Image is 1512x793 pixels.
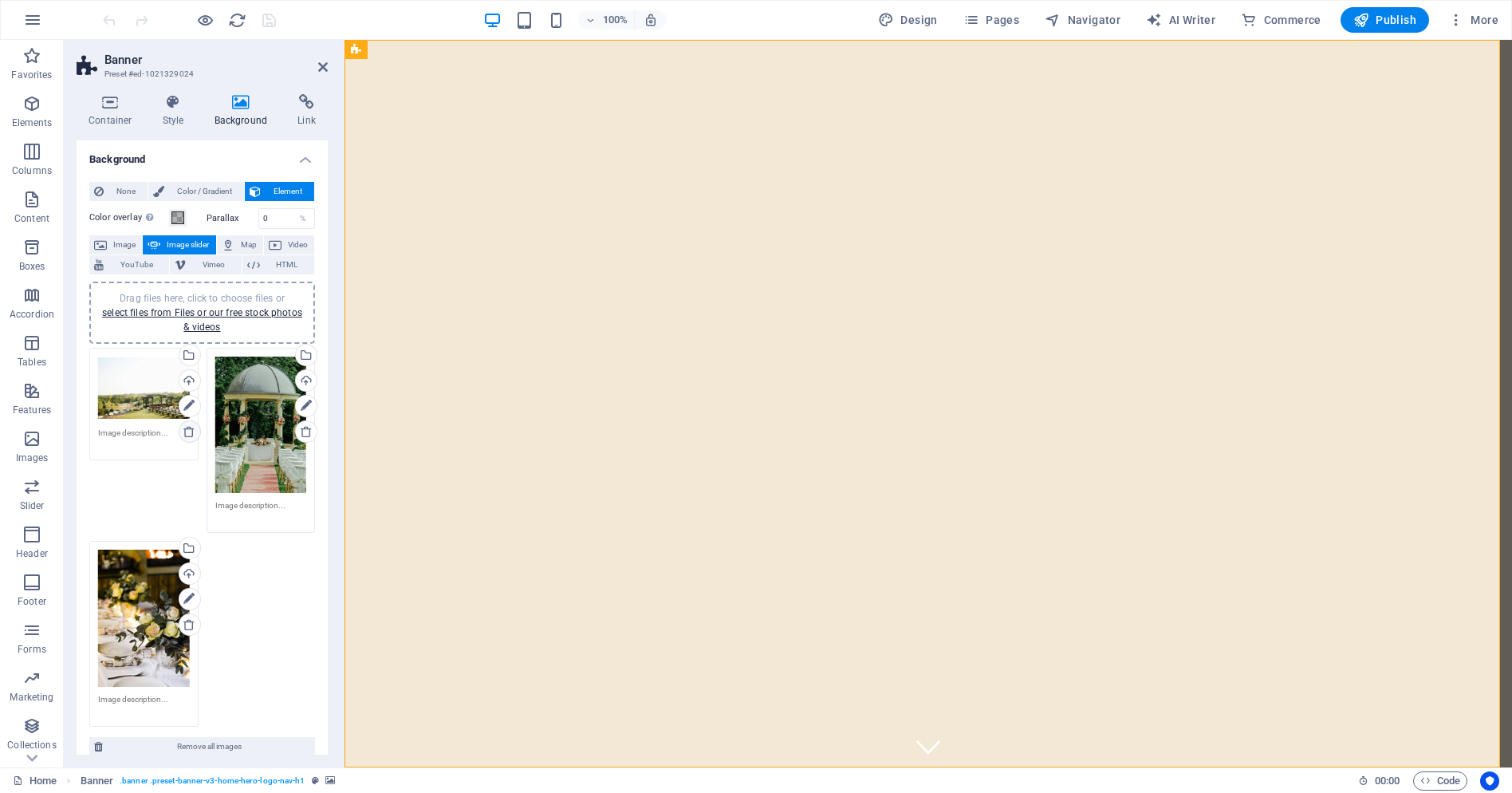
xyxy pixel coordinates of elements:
div: fallon-michael-CEKa-wh1Fsw-unsplash.jpg [98,357,190,420]
span: : [1386,775,1388,787]
span: YouTube [108,255,164,274]
span: More [1448,12,1498,28]
p: Tables [18,356,46,369]
button: HTML [242,255,314,274]
div: Design (Ctrl+Alt+Y) [872,7,944,33]
span: Element [266,182,309,201]
p: Elements [12,116,53,129]
i: On resize automatically adjust zoom level to fit chosen device. [644,13,658,27]
p: Collections [7,739,56,752]
button: Vimeo [170,255,241,274]
span: Navigator [1045,12,1120,28]
button: Image slider [143,235,215,254]
span: Image [112,235,137,254]
button: reload [227,10,246,30]
p: Images [16,452,49,464]
p: Features [13,404,51,416]
button: Remove all images [89,737,315,756]
span: 00 00 [1375,771,1400,791]
button: Element [245,182,314,201]
span: AI Writer [1146,12,1215,28]
button: Usercentrics [1480,771,1499,791]
span: . banner .preset-banner-v3-home-hero-logo-nav-h1 [120,771,305,791]
span: Video [286,235,309,254]
p: Content [14,212,49,225]
p: Header [16,547,48,560]
h4: Style [151,94,203,128]
p: Columns [12,164,52,177]
i: This element contains a background [325,776,335,785]
span: Image slider [165,235,211,254]
button: 100% [578,10,635,30]
span: Remove all images [108,737,310,756]
button: Video [264,235,314,254]
nav: breadcrumb [81,771,335,791]
p: Accordion [10,308,54,321]
h4: Background [77,140,328,169]
h6: 100% [602,10,628,30]
p: Boxes [19,260,45,273]
span: Pages [963,12,1019,28]
div: abigail-clarke-9Vn7tg8L-pk-unsplash.jpg [98,550,190,687]
span: Map [239,235,258,254]
span: Color / Gradient [169,182,239,201]
h4: Background [203,94,286,128]
button: Navigator [1038,7,1127,33]
button: More [1442,7,1505,33]
span: Code [1420,771,1460,791]
p: Favorites [11,69,52,81]
button: Color / Gradient [148,182,244,201]
i: This element is a customizable preset [312,776,319,785]
button: Code [1413,771,1467,791]
span: Design [878,12,938,28]
span: Commerce [1241,12,1321,28]
h4: Link [285,94,328,128]
button: Commerce [1234,7,1328,33]
span: HTML [265,255,309,274]
button: Click here to leave preview mode and continue editing [195,10,215,30]
button: YouTube [89,255,169,274]
p: Marketing [10,691,53,704]
label: Parallax [207,214,258,223]
label: Color overlay [89,208,169,227]
a: select files from Files or our free stock photos & videos [102,307,302,333]
h6: Session time [1358,771,1400,791]
h3: Preset #ed-1021329024 [104,67,296,81]
span: None [108,182,143,201]
button: Image [89,235,142,254]
button: Map [217,235,263,254]
div: jeremy-wong-weddings-K8KiCHh4WU4-unsplash.jpg [215,357,307,494]
h2: Banner [104,53,328,67]
a: Click to cancel selection. Double-click to open Pages [13,771,57,791]
span: Vimeo [191,255,236,274]
div: % [292,209,314,228]
span: Drag files here, click to choose files or [102,293,302,333]
p: Forms [18,643,46,656]
button: AI Writer [1140,7,1222,33]
button: Design [872,7,944,33]
h4: Container [77,94,151,128]
span: Publish [1353,12,1416,28]
span: Click to select. Double-click to edit [81,771,114,791]
button: Publish [1341,7,1429,33]
button: None [89,182,148,201]
i: Reload page [228,11,246,30]
button: Pages [957,7,1026,33]
p: Slider [20,499,45,512]
p: Footer [18,595,46,608]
